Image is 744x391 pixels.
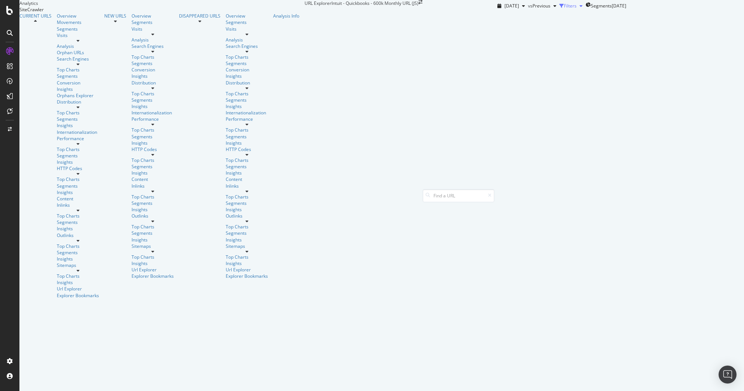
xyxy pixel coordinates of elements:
a: Internationalization [132,110,174,116]
a: Overview [226,13,268,19]
a: Search Engines [132,43,174,49]
div: Top Charts [226,254,268,260]
a: Insights [57,256,99,262]
a: Content [57,195,99,202]
a: Url Explorer [226,267,268,273]
a: Overview [57,13,99,19]
a: Top Charts [226,54,268,60]
div: Top Charts [226,127,268,133]
a: Insights [132,237,174,243]
a: Insights [57,86,99,92]
div: Visits [132,26,174,32]
div: Content [132,176,174,182]
a: Explorer Bookmarks [226,273,268,279]
div: Search Engines [226,43,268,49]
a: Sitemaps [132,243,174,249]
a: Conversion [57,80,99,86]
div: Inlinks [226,183,268,189]
div: Analysis [226,37,268,43]
div: Top Charts [132,254,174,260]
div: Top Charts [132,194,174,200]
a: Content [226,176,268,182]
input: Find a URL [423,189,494,202]
div: Insights [132,103,174,110]
a: HTTP Codes [57,165,99,172]
div: SiteCrawler [19,6,305,13]
a: Segments [226,230,268,236]
a: Inlinks [57,202,99,208]
a: Explorer Bookmarks [132,273,174,279]
div: DISAPPEARED URLS [179,13,220,19]
a: Visits [57,32,99,39]
a: Sitemaps [57,262,99,268]
div: Insights [226,140,268,146]
a: Top Charts [132,54,174,60]
a: Top Charts [132,224,174,230]
a: Distribution [226,80,268,86]
a: Performance [226,116,268,122]
a: Segments [132,133,174,140]
a: Internationalization [57,129,99,135]
a: Insights [226,73,268,79]
div: Top Charts [57,67,99,73]
a: Inlinks [132,183,174,189]
a: Movements [57,19,99,25]
div: Top Charts [132,127,174,133]
a: Segments [226,60,268,67]
a: Performance [132,116,174,122]
div: Top Charts [132,157,174,163]
div: Performance [57,135,99,142]
div: Insights [132,206,174,213]
span: Previous [532,3,550,9]
div: Conversion [132,67,174,73]
div: Orphan URLs [57,49,99,56]
a: Outlinks [226,213,268,219]
div: [DATE] [612,3,626,9]
a: Internationalization [226,110,268,116]
a: Analysis [57,43,99,49]
a: Segments [226,19,268,25]
a: Analysis Info [273,13,299,19]
div: Top Charts [57,110,99,116]
span: Segments [591,3,612,9]
a: Top Charts [226,194,268,200]
div: Orphans Explorer [57,92,99,99]
a: Segments [57,153,99,159]
a: Explorer Bookmarks [57,292,99,299]
a: Segments [226,97,268,103]
a: Segments [57,26,99,32]
a: Insights [57,279,99,286]
a: Segments [132,163,174,170]
a: Insights [226,170,268,176]
div: Insights [132,140,174,146]
div: Insights [57,225,99,232]
a: Overview [132,13,174,19]
a: Insights [57,189,99,195]
div: Filters [564,3,577,9]
div: Distribution [132,80,174,86]
a: Outlinks [132,213,174,219]
div: Distribution [57,99,99,105]
div: Segments [226,163,268,170]
div: Insights [226,260,268,267]
div: Top Charts [57,176,99,182]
